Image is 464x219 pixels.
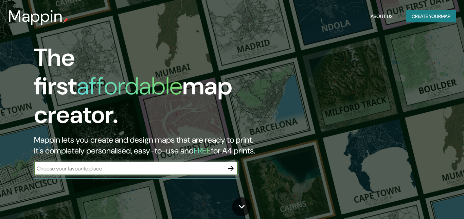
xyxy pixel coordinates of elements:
button: Create yourmap [406,10,456,23]
h2: Mappin lets you create and design maps that are ready to print. It's completely personalised, eas... [34,134,266,156]
h5: FREE [194,145,211,156]
h1: The first map creator. [34,43,266,134]
h3: Mappin [8,7,63,26]
input: Choose your favourite place [34,165,224,172]
img: mappin-pin [63,18,68,23]
h1: affordable [77,70,182,102]
button: About Us [368,10,395,23]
